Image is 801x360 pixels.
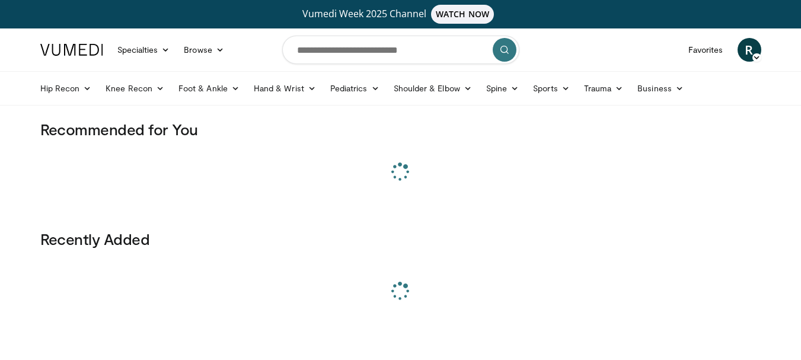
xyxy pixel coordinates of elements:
[479,77,526,100] a: Spine
[110,38,177,62] a: Specialties
[171,77,247,100] a: Foot & Ankle
[431,5,494,24] span: WATCH NOW
[323,77,387,100] a: Pediatrics
[577,77,631,100] a: Trauma
[42,5,759,24] a: Vumedi Week 2025 ChannelWATCH NOW
[738,38,761,62] a: R
[282,36,519,64] input: Search topics, interventions
[630,77,691,100] a: Business
[33,77,99,100] a: Hip Recon
[98,77,171,100] a: Knee Recon
[40,230,761,249] h3: Recently Added
[526,77,577,100] a: Sports
[387,77,479,100] a: Shoulder & Elbow
[681,38,730,62] a: Favorites
[247,77,323,100] a: Hand & Wrist
[40,44,103,56] img: VuMedi Logo
[177,38,231,62] a: Browse
[40,120,761,139] h3: Recommended for You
